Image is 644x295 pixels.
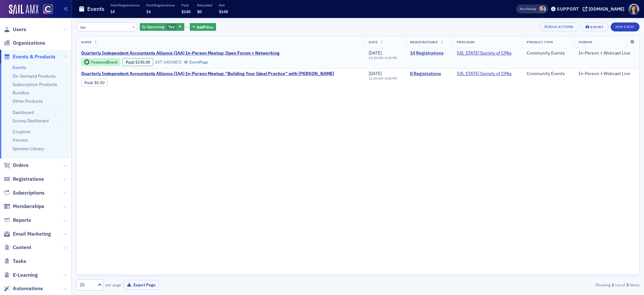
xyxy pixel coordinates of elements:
a: On-Demand Products [13,73,56,79]
div: Paid: 0 - $0 [81,79,107,86]
span: Colorado Society of CPAs [457,71,512,77]
a: Dashboard [13,109,34,115]
time: 2:00 PM [385,76,397,81]
span: Profile [628,4,640,15]
a: EventPage [184,60,208,65]
p: Net [219,3,228,7]
span: Date [369,40,377,44]
span: Content [13,244,31,251]
span: Add Filter [197,24,213,30]
span: Provider [457,40,475,44]
a: Paid [126,60,134,65]
span: Orders [13,162,29,169]
span: [DATE] [369,71,382,76]
a: Venues [13,137,28,143]
img: SailAMX [43,4,53,14]
a: Subscriptions [4,189,45,196]
a: [US_STATE] Society of CPAs [457,50,512,56]
span: Reports [13,217,31,224]
p: Paid Registrations [146,3,175,7]
span: Name [81,40,91,44]
a: Events [13,65,26,70]
div: In-Person + Webcast Live [579,50,635,56]
span: Users [13,26,26,33]
div: Showing out of items [456,282,640,288]
a: Other Products [13,98,43,104]
div: Paid: 15 - $14000 [122,58,153,66]
a: Orders [4,162,29,169]
button: Export [581,22,608,31]
div: Bulk Actions [548,25,573,29]
p: Total Registrations [110,3,139,7]
div: Featured Event [81,58,120,66]
button: New Event [611,22,640,31]
a: Automations [4,285,43,292]
label: per page [105,282,121,288]
span: Subscriptions [13,189,45,196]
a: Bundles [13,90,29,96]
span: Viewing [520,7,536,11]
span: Memberships [13,203,44,210]
time: 1:00 PM [385,56,397,60]
button: [DOMAIN_NAME] [583,7,627,11]
a: Coupons [13,129,30,134]
button: × [131,24,137,30]
span: Registrations [410,40,438,44]
a: Email Marketing [4,230,51,238]
span: $140.00 [135,60,150,65]
a: Tasks [4,258,26,265]
div: Yes [140,23,184,31]
div: 25 [79,282,94,288]
span: Registrations [13,176,44,183]
span: Yes [168,24,175,29]
span: $0 [197,9,202,14]
div: Community Events [527,50,569,56]
a: New Event [611,23,640,29]
span: 14 [146,9,151,14]
span: Events & Products [13,53,55,60]
span: Pamela Galey-Coleman [539,6,546,13]
span: $140 [181,9,190,14]
span: Format [579,40,593,44]
div: Support [557,6,579,12]
span: $0.00 [94,80,105,85]
button: Bulk Actions [539,22,578,31]
div: – [369,56,397,60]
div: Community Events [527,71,569,77]
a: Registrations [4,176,44,183]
strong: 2 [625,282,630,288]
a: Subscription Products [13,82,57,87]
a: View Homepage [38,4,53,15]
a: Events & Products [4,53,55,60]
span: Is Upcoming [142,24,164,29]
span: [DATE] [369,50,382,56]
a: Quarterly Independent Accountants Alliance (IAA) In-Person Meetup: “Building Your Ideal Practice”... [81,71,334,77]
button: Export Page [123,280,159,290]
a: 14 Registrations [410,50,448,56]
div: EVT-14034872 [155,60,181,65]
a: Organizations [4,39,45,47]
a: Survey Dashboard [13,118,49,124]
a: Users [4,26,26,33]
input: Search… [76,22,138,31]
a: Paid [84,80,92,85]
div: Export [590,25,604,29]
h1: Events [87,5,105,13]
img: SailAMX [9,4,38,15]
a: Quarterly Independent Accountants Alliance (IAA) In-Person Meetup: Open Forum + Networking [81,50,280,56]
span: Automations [13,285,43,292]
p: Paid [181,3,190,7]
p: Refunded [197,3,212,7]
div: Also [520,7,526,11]
a: Sponsor Library [13,146,44,152]
span: Colorado Society of CPAs [457,50,512,56]
div: Featured Event [91,60,117,64]
a: [US_STATE] Society of CPAs [457,71,512,77]
a: E-Learning [4,272,38,279]
span: Tasks [13,258,26,265]
span: $140 [219,9,228,14]
span: 14 [110,9,115,14]
strong: 2 [610,282,615,288]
